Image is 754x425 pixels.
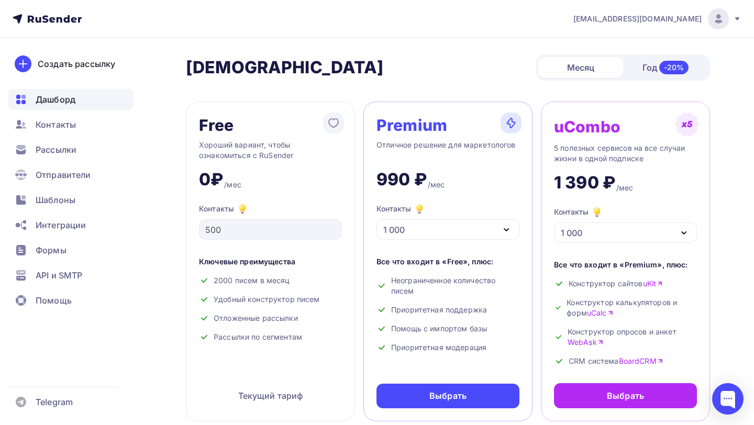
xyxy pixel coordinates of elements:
[199,383,342,408] div: Текущий тариф
[376,305,519,315] div: Приоритетная поддержка
[554,172,615,193] div: 1 390 ₽
[376,203,426,215] div: Контакты
[199,169,223,190] div: 0₽
[376,117,447,133] div: Premium
[616,183,634,193] div: /мес
[554,206,697,243] button: Контакты 1 000
[568,337,604,348] a: WebAsk
[199,256,342,267] div: Ключевые преимущества
[573,8,741,29] a: [EMAIL_ADDRESS][DOMAIN_NAME]
[199,332,342,342] div: Рассылки по сегментам
[8,139,133,160] a: Рассылки
[186,57,384,78] h2: [DEMOGRAPHIC_DATA]
[554,143,697,164] div: 5 полезных сервисов на все случаи жизни в одной подписке
[569,278,663,289] span: Конструктор сайтов
[383,223,405,236] div: 1 000
[568,327,697,348] span: Конструктор опросов и анкет
[36,194,75,206] span: Шаблоны
[376,169,427,190] div: 990 ₽
[8,89,133,110] a: Дашборд
[376,256,519,267] div: Все что входит в «Free», плюс:
[587,308,614,318] a: uCalc
[199,117,234,133] div: Free
[36,118,76,131] span: Контакты
[8,114,133,135] a: Контакты
[36,396,73,408] span: Telegram
[8,240,133,261] a: Формы
[376,275,519,296] div: Неограниченное количество писем
[554,118,620,135] div: uCombo
[8,189,133,210] a: Шаблоны
[538,57,623,78] div: Месяц
[36,269,82,282] span: API и SMTP
[567,297,697,318] span: Конструктор калькуляторов и форм
[8,164,133,185] a: Отправители
[554,206,603,218] div: Контакты
[38,58,115,70] div: Создать рассылку
[429,390,467,402] div: Выбрать
[36,93,75,106] span: Дашборд
[36,244,66,256] span: Формы
[376,203,519,240] button: Контакты 1 000
[659,61,689,74] div: -20%
[36,169,91,181] span: Отправители
[607,389,644,402] div: Выбрать
[199,203,342,215] div: Контакты
[199,294,342,305] div: Удобный конструктор писем
[376,342,519,353] div: Приоритетная модерация
[643,278,663,289] a: uKit
[36,294,72,307] span: Помощь
[199,140,342,161] div: Хороший вариант, чтобы ознакомиться с RuSender
[573,14,702,24] span: [EMAIL_ADDRESS][DOMAIN_NAME]
[224,180,241,190] div: /мес
[619,356,663,366] a: BoardCRM
[36,219,86,231] span: Интеграции
[554,260,697,270] div: Все что входит в «Premium», плюс:
[199,313,342,323] div: Отложенные рассылки
[428,180,445,190] div: /мес
[376,140,519,161] div: Отличное решение для маркетологов
[623,57,708,79] div: Год
[561,227,582,239] div: 1 000
[199,275,342,286] div: 2000 писем в месяц
[376,323,519,334] div: Помощь с импортом базы
[569,356,663,366] span: CRM система
[36,143,76,156] span: Рассылки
